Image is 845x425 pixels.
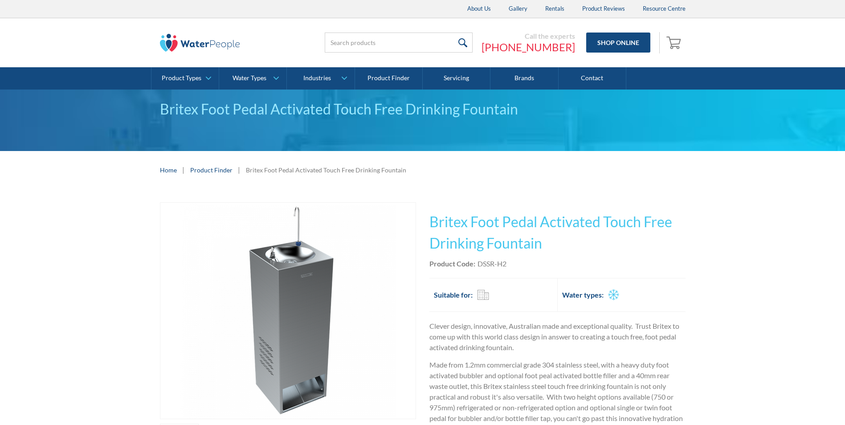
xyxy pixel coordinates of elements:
[434,290,473,300] h2: Suitable for:
[490,67,558,90] a: Brands
[287,67,354,90] a: Industries
[160,202,416,419] a: open lightbox
[429,259,475,268] strong: Product Code:
[162,74,201,82] div: Product Types
[664,32,686,53] a: Open cart
[160,98,686,120] div: Britex Foot Pedal Activated Touch Free Drinking Fountain
[429,321,686,353] p: Clever design, innovative, Australian made and exceptional quality. Trust Britex to come up with ...
[325,33,473,53] input: Search products
[160,165,177,175] a: Home
[160,34,240,52] img: The Water People
[423,67,490,90] a: Servicing
[246,165,406,175] div: Britex Foot Pedal Activated Touch Free Drinking Fountain
[429,211,686,254] h1: Britex Foot Pedal Activated Touch Free Drinking Fountain
[482,41,575,54] a: [PHONE_NUMBER]
[181,164,186,175] div: |
[559,67,626,90] a: Contact
[237,164,241,175] div: |
[151,67,219,90] a: Product Types
[180,203,396,419] img: Britex Foot Pedal Activated Touch Free Drinking Fountain
[478,258,506,269] div: DSSR-H2
[562,290,604,300] h2: Water types:
[586,33,650,53] a: Shop Online
[355,67,423,90] a: Product Finder
[233,74,266,82] div: Water Types
[666,35,683,49] img: shopping cart
[482,32,575,41] div: Call the experts
[219,67,286,90] a: Water Types
[303,74,331,82] div: Industries
[190,165,233,175] a: Product Finder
